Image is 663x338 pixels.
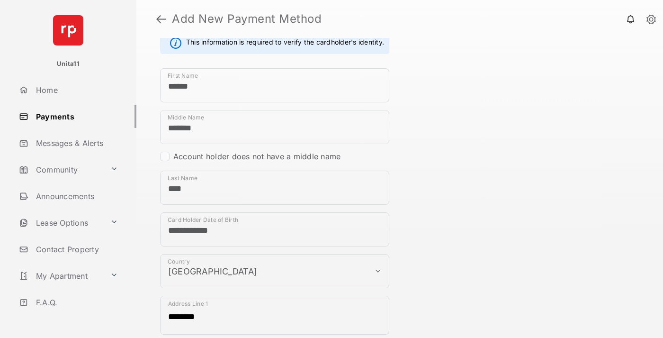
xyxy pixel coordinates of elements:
[15,158,107,181] a: Community
[160,254,389,288] div: payment_method_screening[postal_addresses][country]
[15,211,107,234] a: Lease Options
[15,238,136,261] a: Contact Property
[15,105,136,128] a: Payments
[15,265,107,287] a: My Apartment
[15,185,136,208] a: Announcements
[15,79,136,101] a: Home
[172,13,322,25] strong: Add New Payment Method
[53,15,83,46] img: svg+xml;base64,PHN2ZyB4bWxucz0iaHR0cDovL3d3dy53My5vcmcvMjAwMC9zdmciIHdpZHRoPSI2NCIgaGVpZ2h0PSI2NC...
[57,59,80,69] p: Unita11
[15,132,136,155] a: Messages & Alerts
[186,37,384,49] span: This information is required to verify the cardholder's identity.
[173,152,340,161] label: Account holder does not have a middle name
[160,296,389,335] div: payment_method_screening[postal_addresses][addressLine1]
[15,291,136,314] a: F.A.Q.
